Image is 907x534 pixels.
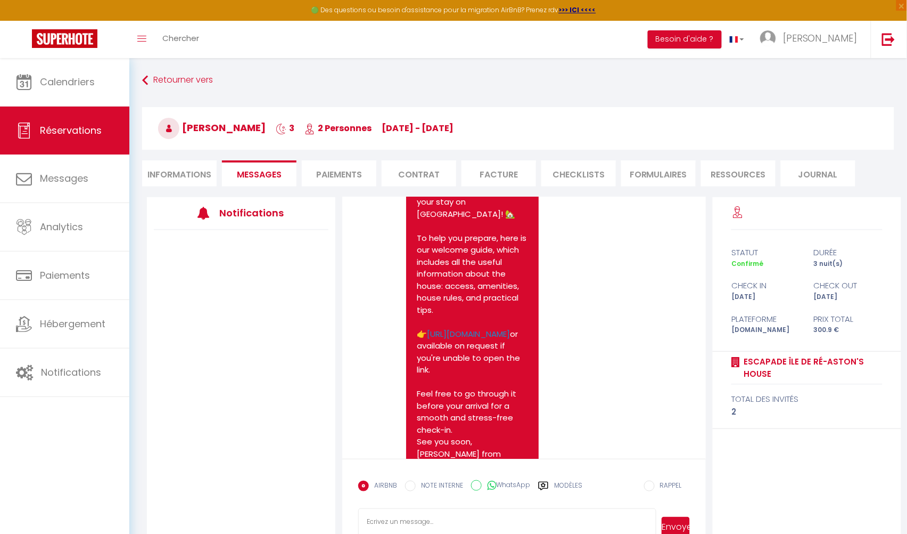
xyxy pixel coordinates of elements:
[369,481,397,492] label: AIRBNB
[382,122,454,134] span: [DATE] - [DATE]
[559,5,596,14] a: >>> ICI <<<<
[416,481,463,492] label: NOTE INTERNE
[724,313,807,326] div: Plateforme
[807,325,889,335] div: 300.9 €
[724,292,807,302] div: [DATE]
[783,31,857,45] span: [PERSON_NAME]
[760,30,776,46] img: ...
[807,259,889,269] div: 3 nuit(s)
[427,328,510,339] a: [URL][DOMAIN_NAME]
[752,21,871,58] a: ... [PERSON_NAME]
[724,325,807,335] div: [DOMAIN_NAME]
[41,366,101,379] span: Notifications
[701,160,776,187] li: Ressources
[621,160,696,187] li: FORMULAIRES
[731,393,882,406] div: total des invités
[237,168,282,181] span: Messages
[724,246,807,259] div: statut
[142,160,217,187] li: Informations
[554,481,582,499] label: Modèles
[32,29,97,48] img: Super Booking
[158,121,266,134] span: [PERSON_NAME]
[304,122,372,134] span: 2 Personnes
[40,172,88,185] span: Messages
[731,259,763,268] span: Confirmé
[740,355,882,381] a: Escapade île de Ré-Aston's house
[541,160,616,187] li: CHECKLISTS
[162,33,199,44] span: Chercher
[648,30,722,48] button: Besoin d'aide ?
[40,124,102,137] span: Réservations
[40,269,90,282] span: Paiements
[142,71,894,90] a: Retourner vers
[807,279,889,292] div: check out
[276,122,294,134] span: 3
[482,480,530,492] label: WhatsApp
[40,317,105,330] span: Hébergement
[40,220,83,233] span: Analytics
[302,160,376,187] li: Paiements
[807,292,889,302] div: [DATE]
[807,246,889,259] div: durée
[219,201,292,225] h3: Notifications
[731,406,882,418] div: 2
[724,279,807,292] div: check in
[882,33,895,46] img: logout
[807,313,889,326] div: Prix total
[382,160,456,187] li: Contrat
[40,75,95,88] span: Calendriers
[655,481,682,492] label: RAPPEL
[154,21,207,58] a: Chercher
[461,160,536,187] li: Facture
[781,160,855,187] li: Journal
